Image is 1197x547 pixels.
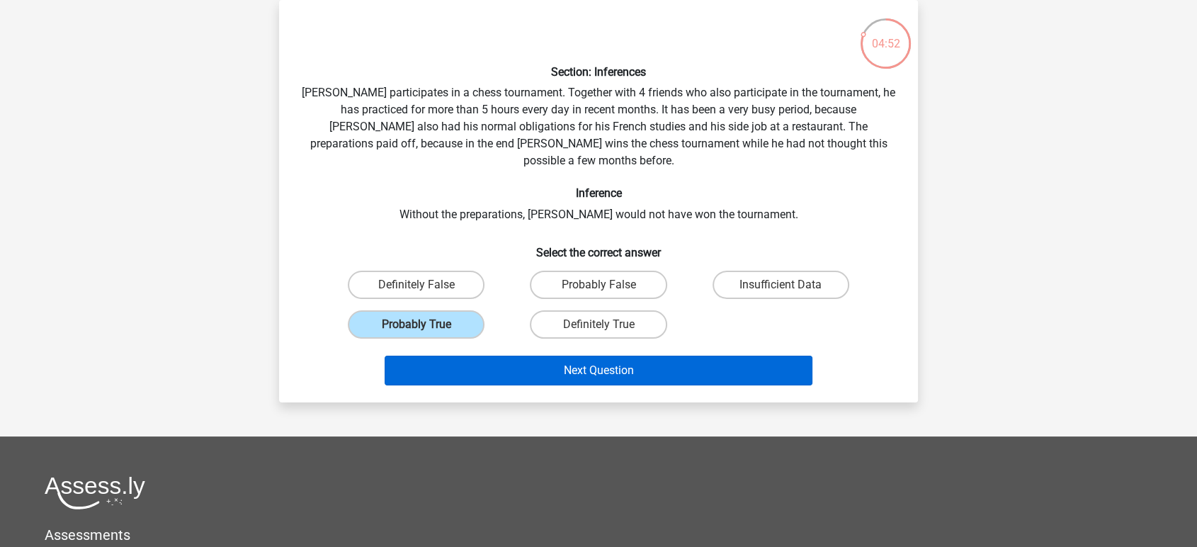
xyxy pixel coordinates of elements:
label: Probably True [348,310,484,339]
h6: Select the correct answer [302,235,895,259]
label: Definitely True [530,310,666,339]
img: Assessly logo [45,476,145,509]
h6: Inference [302,186,895,200]
label: Insufficient Data [713,271,849,299]
div: [PERSON_NAME] participates in a chess tournament. Together with 4 friends who also participate in... [285,11,912,391]
h6: Section: Inferences [302,65,895,79]
label: Definitely False [348,271,484,299]
label: Probably False [530,271,666,299]
div: 04:52 [859,17,912,52]
button: Next Question [385,356,813,385]
h5: Assessments [45,526,1152,543]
